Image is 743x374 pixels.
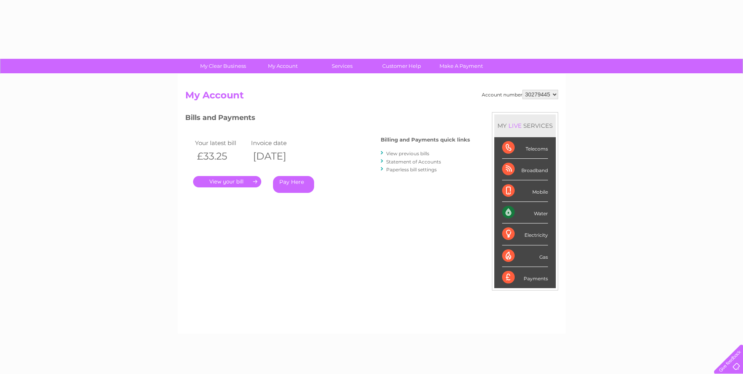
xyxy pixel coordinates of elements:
[502,180,548,202] div: Mobile
[482,90,558,99] div: Account number
[386,167,437,172] a: Paperless bill settings
[185,90,558,105] h2: My Account
[193,138,249,148] td: Your latest bill
[249,138,306,148] td: Invoice date
[502,245,548,267] div: Gas
[191,59,255,73] a: My Clear Business
[502,137,548,159] div: Telecoms
[502,202,548,223] div: Water
[386,159,441,165] a: Statement of Accounts
[386,151,429,156] a: View previous bills
[494,114,556,137] div: MY SERVICES
[249,148,306,164] th: [DATE]
[381,137,470,143] h4: Billing and Payments quick links
[250,59,315,73] a: My Account
[369,59,434,73] a: Customer Help
[193,148,249,164] th: £33.25
[193,176,261,187] a: .
[310,59,374,73] a: Services
[185,112,470,126] h3: Bills and Payments
[502,267,548,288] div: Payments
[429,59,494,73] a: Make A Payment
[502,159,548,180] div: Broadband
[507,122,523,129] div: LIVE
[502,223,548,245] div: Electricity
[273,176,314,193] a: Pay Here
